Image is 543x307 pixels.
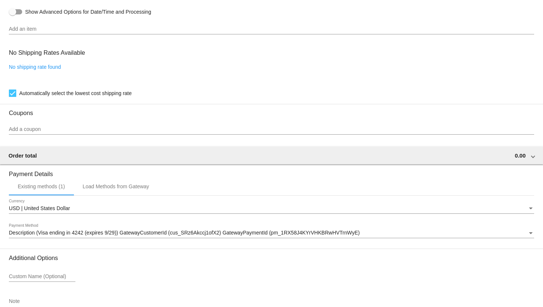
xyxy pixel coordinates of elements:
[9,274,75,280] input: Custom Name (Optional)
[9,230,360,236] span: Description (Visa ending in 4242 (expires 9/29)) GatewayCustomerId (cus_SRz6Akccj1ofX2) GatewayPa...
[19,89,132,98] span: Automatically select the lowest cost shipping rate
[9,205,70,211] span: USD | United States Dollar
[83,183,149,189] div: Load Methods from Gateway
[25,8,151,16] span: Show Advanced Options for Date/Time and Processing
[9,126,534,132] input: Add a coupon
[9,230,534,236] mat-select: Payment Method
[18,183,65,189] div: Existing methods (1)
[515,152,526,159] span: 0.00
[9,26,534,32] input: Add an item
[9,254,534,262] h3: Additional Options
[9,45,85,61] h3: No Shipping Rates Available
[9,206,534,212] mat-select: Currency
[9,104,534,117] h3: Coupons
[9,64,61,70] a: No shipping rate found
[9,165,534,178] h3: Payment Details
[9,152,37,159] span: Order total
